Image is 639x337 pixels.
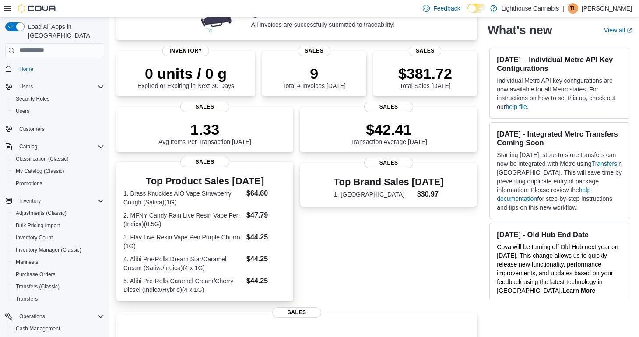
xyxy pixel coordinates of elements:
[16,311,104,322] span: Operations
[16,124,48,134] a: Customers
[2,310,108,323] button: Operations
[417,189,444,200] dd: $30.97
[497,150,623,211] p: Starting [DATE], store-to-store transfers can now be integrated with Metrc using in [GEOGRAPHIC_D...
[123,189,243,207] dt: 1. Brass Knuckles AIO Vape Strawberry Cough (Sativa)(1G)
[12,166,104,176] span: My Catalog (Classic)
[334,190,414,199] dt: 1. [GEOGRAPHIC_DATA]
[12,245,104,255] span: Inventory Manager (Classic)
[12,208,70,218] a: Adjustments (Classic)
[16,210,67,217] span: Adjustments (Classic)
[16,196,44,206] button: Inventory
[398,65,452,82] p: $381.72
[137,65,234,82] p: 0 units / 0 g
[16,81,104,92] span: Users
[9,323,108,335] button: Cash Management
[9,207,108,219] button: Adjustments (Classic)
[562,287,595,294] a: Learn More
[9,244,108,256] button: Inventory Manager (Classic)
[570,3,576,14] span: TL
[16,155,69,162] span: Classification (Classic)
[16,295,38,302] span: Transfers
[16,64,37,74] a: Home
[467,4,486,13] input: Dark Mode
[12,269,104,280] span: Purchase Orders
[123,233,243,250] dt: 3. Flav Live Resin Vape Pen Purple Churro (1G)
[137,65,234,89] div: Expired or Expiring in Next 30 Days
[12,281,104,292] span: Transfers (Classic)
[158,121,251,145] div: Avg Items Per Transaction [DATE]
[123,176,286,186] h3: Top Product Sales [DATE]
[16,283,60,290] span: Transfers (Classic)
[9,93,108,105] button: Security Roles
[12,232,104,243] span: Inventory Count
[12,154,104,164] span: Classification (Classic)
[16,196,104,206] span: Inventory
[16,259,38,266] span: Manifests
[16,234,53,241] span: Inventory Count
[16,311,49,322] button: Operations
[409,46,442,56] span: Sales
[12,257,42,267] a: Manifests
[19,126,45,133] span: Customers
[592,160,618,167] a: Transfers
[604,26,632,33] a: View allExternal link
[12,323,63,334] a: Cash Management
[25,22,104,40] span: Load All Apps in [GEOGRAPHIC_DATA]
[334,177,444,187] h3: Top Brand Sales [DATE]
[16,108,29,115] span: Users
[12,154,72,164] a: Classification (Classic)
[158,121,251,138] p: 1.33
[12,106,104,116] span: Users
[12,166,68,176] a: My Catalog (Classic)
[16,123,104,134] span: Customers
[9,219,108,232] button: Bulk Pricing Import
[12,245,85,255] a: Inventory Manager (Classic)
[497,243,618,294] span: Cova will be turning off Old Hub next year on [DATE]. This change allows us to quickly release ne...
[272,307,321,318] span: Sales
[497,230,623,239] h3: [DATE] - Old Hub End Date
[12,281,63,292] a: Transfers (Classic)
[497,129,623,147] h3: [DATE] - Integrated Metrc Transfers Coming Soon
[364,158,413,168] span: Sales
[12,294,41,304] a: Transfers
[12,220,104,231] span: Bulk Pricing Import
[12,178,46,189] a: Promotions
[502,3,559,14] p: Lighthouse Cannabis
[9,153,108,165] button: Classification (Classic)
[298,46,330,56] span: Sales
[12,220,63,231] a: Bulk Pricing Import
[12,208,104,218] span: Adjustments (Classic)
[9,281,108,293] button: Transfers (Classic)
[16,81,36,92] button: Users
[12,106,33,116] a: Users
[16,141,41,152] button: Catalog
[9,268,108,281] button: Purchase Orders
[9,232,108,244] button: Inventory Count
[16,63,104,74] span: Home
[18,4,57,13] img: Cova
[19,143,37,150] span: Catalog
[246,188,286,199] dd: $64.60
[9,293,108,305] button: Transfers
[283,65,346,89] div: Total # Invoices [DATE]
[123,277,243,294] dt: 5. Alibi Pre-Rolls Caramel Cream/Cherry Diesel (Indica/Hybrid)(4 x 1G)
[16,271,56,278] span: Purchase Orders
[246,232,286,242] dd: $44.25
[9,256,108,268] button: Manifests
[16,168,64,175] span: My Catalog (Classic)
[162,46,209,56] span: Inventory
[398,65,452,89] div: Total Sales [DATE]
[12,232,56,243] a: Inventory Count
[283,65,346,82] p: 9
[562,3,564,14] p: |
[180,157,229,167] span: Sales
[2,195,108,207] button: Inventory
[16,246,81,253] span: Inventory Manager (Classic)
[16,141,104,152] span: Catalog
[16,95,49,102] span: Security Roles
[123,211,243,228] dt: 2. MFNY Candy Rain Live Resin Vape Pen (Indica)(0.5G)
[12,178,104,189] span: Promotions
[19,197,41,204] span: Inventory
